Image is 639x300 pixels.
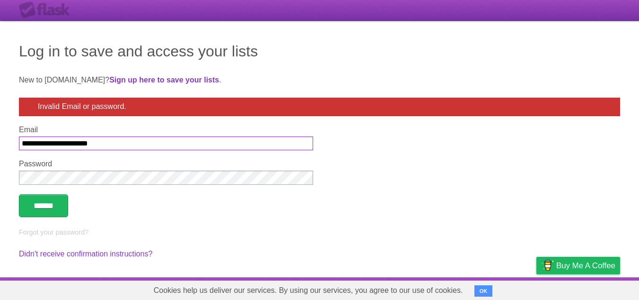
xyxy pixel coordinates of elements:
[541,257,554,273] img: Buy me a coffee
[556,257,615,274] span: Buy me a coffee
[19,1,76,18] div: Flask
[19,228,88,236] a: Forgot your password?
[144,281,473,300] span: Cookies help us deliver our services. By using our services, you agree to our use of cookies.
[19,160,313,168] label: Password
[536,257,620,274] a: Buy me a coffee
[19,74,620,86] p: New to [DOMAIN_NAME]? .
[492,280,513,298] a: Terms
[524,280,549,298] a: Privacy
[19,98,620,116] div: Invalid Email or password.
[411,280,430,298] a: About
[19,126,313,134] label: Email
[560,280,620,298] a: Suggest a feature
[19,40,620,63] h1: Log in to save and access your lists
[474,285,493,297] button: OK
[19,250,152,258] a: Didn't receive confirmation instructions?
[442,280,480,298] a: Developers
[109,76,219,84] a: Sign up here to save your lists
